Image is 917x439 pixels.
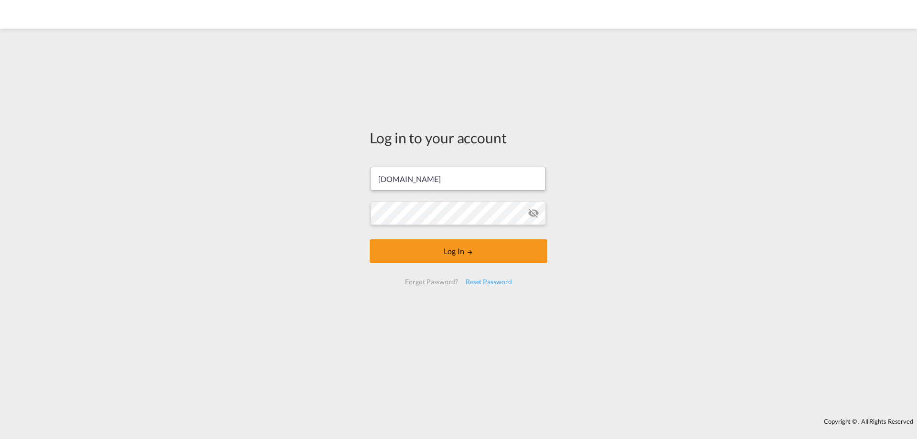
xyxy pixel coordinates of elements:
[371,167,546,191] input: Enter email/phone number
[401,273,461,290] div: Forgot Password?
[462,273,516,290] div: Reset Password
[528,207,539,219] md-icon: icon-eye-off
[370,239,547,263] button: LOGIN
[370,128,547,148] div: Log in to your account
